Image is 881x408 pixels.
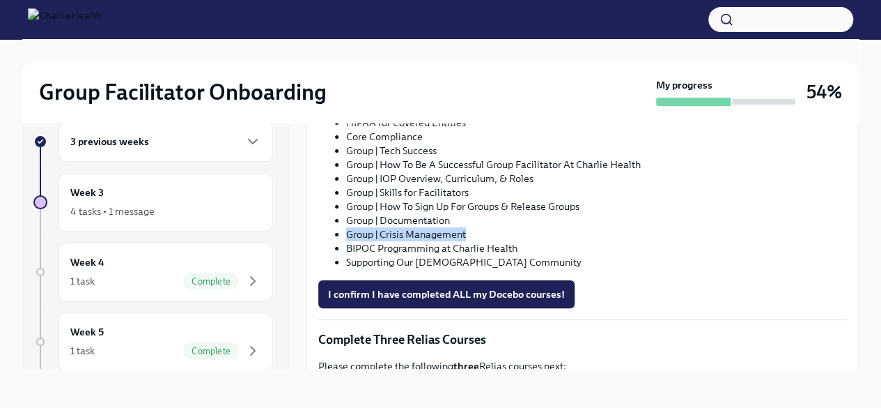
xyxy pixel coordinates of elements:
[346,199,847,213] li: Group | How To Sign Up For Groups & Release Groups
[70,274,95,288] div: 1 task
[346,144,847,158] li: Group | Tech Success
[346,186,847,199] li: Group | Skills for Facilitators
[70,134,149,149] h6: 3 previous weeks
[328,287,565,301] span: I confirm I have completed ALL my Docebo courses!
[183,276,239,287] span: Complete
[33,312,273,371] a: Week 51 taskComplete
[346,158,847,172] li: Group | How To Be A Successful Group Facilitator At Charlie Health
[70,185,104,200] h6: Week 3
[59,121,273,162] div: 3 previous weeks
[346,130,847,144] li: Core Compliance
[346,116,847,130] li: HIPAA for Covered Entities
[318,280,575,308] button: I confirm I have completed ALL my Docebo courses!
[33,243,273,301] a: Week 41 taskComplete
[318,359,847,373] p: Please complete the following Relias courses next:
[183,346,239,356] span: Complete
[656,78,712,92] strong: My progress
[70,324,104,340] h6: Week 5
[806,80,842,105] h3: 54%
[453,360,479,372] strong: three
[70,204,155,218] div: 4 tasks • 1 message
[346,172,847,186] li: Group | IOP Overview, Curriculum, & Roles
[70,344,95,358] div: 1 task
[346,227,847,241] li: Group | Crisis Management
[28,8,102,31] img: CharlieHealth
[318,331,847,348] p: Complete Three Relias Courses
[70,255,104,270] h6: Week 4
[346,213,847,227] li: Group | Documentation
[39,78,327,106] h2: Group Facilitator Onboarding
[346,255,847,269] li: Supporting Our [DEMOGRAPHIC_DATA] Community
[346,241,847,255] li: BIPOC Programming at Charlie Health
[33,173,273,232] a: Week 34 tasks • 1 message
